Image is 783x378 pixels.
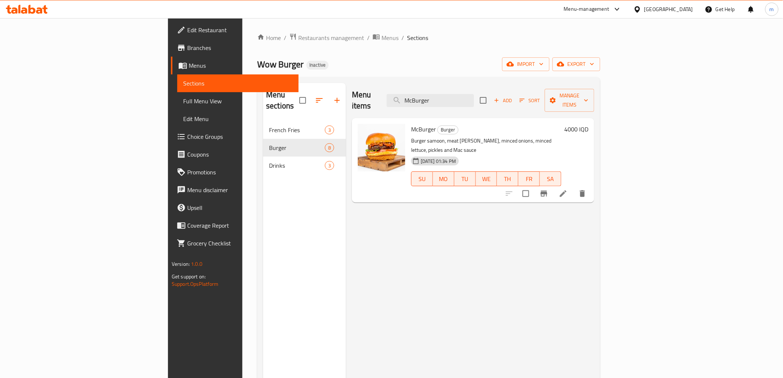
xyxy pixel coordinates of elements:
[521,174,537,184] span: FR
[187,26,293,34] span: Edit Restaurant
[475,93,491,108] span: Select section
[183,97,293,106] span: Full Menu View
[411,171,433,186] button: SU
[479,174,494,184] span: WE
[269,143,325,152] span: Burger
[401,33,404,42] li: /
[171,181,299,199] a: Menu disclaimer
[172,259,190,269] span: Version:
[306,61,329,70] div: Inactive
[414,174,430,184] span: SU
[325,162,334,169] span: 3
[325,126,334,134] div: items
[491,95,515,106] span: Add item
[306,62,329,68] span: Inactive
[418,158,459,165] span: [DATE] 01:34 PM
[187,239,293,248] span: Grocery Checklist
[263,121,346,139] div: French Fries3
[497,171,518,186] button: TH
[502,57,550,71] button: import
[171,145,299,163] a: Coupons
[171,21,299,39] a: Edit Restaurant
[177,92,299,110] a: Full Menu View
[269,126,325,134] span: French Fries
[520,96,540,105] span: Sort
[171,234,299,252] a: Grocery Checklist
[438,126,458,134] span: Burger
[411,136,561,155] p: Burger samoon, meat [PERSON_NAME], minced onions, minced lettuce, pickles and Mac sauce
[325,127,334,134] span: 3
[551,91,588,110] span: Manage items
[187,132,293,141] span: Choice Groups
[325,143,334,152] div: items
[500,174,515,184] span: TH
[437,126,458,134] div: Burger
[172,272,206,281] span: Get support on:
[177,74,299,92] a: Sections
[518,186,534,201] span: Select to update
[295,93,310,108] span: Select all sections
[540,171,561,186] button: SA
[328,91,346,109] button: Add section
[476,171,497,186] button: WE
[454,171,476,186] button: TU
[518,171,540,186] button: FR
[387,94,474,107] input: search
[325,144,334,151] span: 8
[564,124,588,134] h6: 4000 IQD
[263,118,346,177] nav: Menu sections
[644,5,693,13] div: [GEOGRAPHIC_DATA]
[373,33,399,43] a: Menus
[183,114,293,123] span: Edit Menu
[382,33,399,42] span: Menus
[515,95,545,106] span: Sort items
[433,171,454,186] button: MO
[171,163,299,181] a: Promotions
[352,89,378,111] h2: Menu items
[177,110,299,128] a: Edit Menu
[411,124,436,135] span: McBurger
[518,95,542,106] button: Sort
[545,89,594,112] button: Manage items
[257,33,600,43] nav: breadcrumb
[189,61,293,70] span: Menus
[310,91,328,109] span: Sort sections
[187,203,293,212] span: Upsell
[770,5,774,13] span: m
[171,217,299,234] a: Coverage Report
[493,96,513,105] span: Add
[508,60,544,69] span: import
[269,161,325,170] span: Drinks
[171,57,299,74] a: Menus
[457,174,473,184] span: TU
[171,39,299,57] a: Branches
[191,259,202,269] span: 1.0.0
[436,174,451,184] span: MO
[558,60,594,69] span: export
[325,161,334,170] div: items
[574,185,591,203] button: delete
[263,157,346,174] div: Drinks3
[543,174,558,184] span: SA
[187,168,293,177] span: Promotions
[289,33,364,43] a: Restaurants management
[171,199,299,217] a: Upsell
[559,189,568,198] a: Edit menu item
[298,33,364,42] span: Restaurants management
[263,139,346,157] div: Burger8
[407,33,428,42] span: Sections
[367,33,370,42] li: /
[187,43,293,52] span: Branches
[187,185,293,194] span: Menu disclaimer
[552,57,600,71] button: export
[171,128,299,145] a: Choice Groups
[183,79,293,88] span: Sections
[535,185,553,203] button: Branch-specific-item
[491,95,515,106] button: Add
[358,124,405,171] img: McBurger
[172,279,219,289] a: Support.OpsPlatform
[187,221,293,230] span: Coverage Report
